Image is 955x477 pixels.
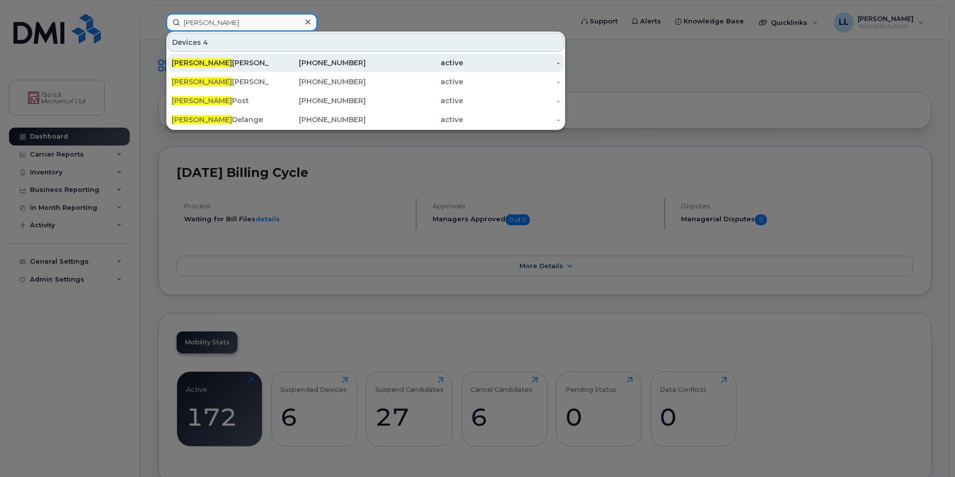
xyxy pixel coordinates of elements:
[172,77,269,87] div: [PERSON_NAME]
[366,77,463,87] div: active
[366,96,463,106] div: active
[168,73,564,91] a: [PERSON_NAME][PERSON_NAME][PHONE_NUMBER]active-
[168,111,564,129] a: [PERSON_NAME]Delange[PHONE_NUMBER]active-
[168,54,564,72] a: [PERSON_NAME][PERSON_NAME][PHONE_NUMBER]active-
[463,115,560,125] div: -
[269,77,366,87] div: [PHONE_NUMBER]
[269,96,366,106] div: [PHONE_NUMBER]
[366,58,463,68] div: active
[269,58,366,68] div: [PHONE_NUMBER]
[168,33,564,52] div: Devices
[172,77,232,86] span: [PERSON_NAME]
[168,92,564,110] a: [PERSON_NAME]Post[PHONE_NUMBER]active-
[463,58,560,68] div: -
[172,115,232,124] span: [PERSON_NAME]
[463,77,560,87] div: -
[172,58,269,68] div: [PERSON_NAME]
[269,115,366,125] div: [PHONE_NUMBER]
[366,115,463,125] div: active
[172,96,232,105] span: [PERSON_NAME]
[203,37,208,47] span: 4
[172,115,269,125] div: Delange
[172,58,232,67] span: [PERSON_NAME]
[463,96,560,106] div: -
[172,96,269,106] div: Post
